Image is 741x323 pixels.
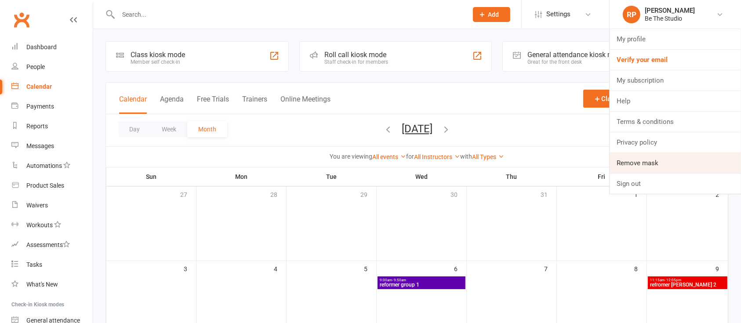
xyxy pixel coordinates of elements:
[26,44,57,51] div: Dashboard
[197,95,229,114] button: Free Trials
[324,51,388,59] div: Roll call kiosk mode
[26,63,45,70] div: People
[414,153,461,160] a: All Instructors
[196,167,287,186] th: Mon
[461,153,472,160] strong: with
[527,51,625,59] div: General attendance kiosk mode
[26,281,58,288] div: What's New
[541,187,556,201] div: 31
[131,59,185,65] div: Member self check-in
[26,103,54,110] div: Payments
[473,7,510,22] button: Add
[119,95,147,114] button: Calendar
[280,95,331,114] button: Online Meetings
[11,215,93,235] a: Workouts
[407,153,414,160] strong: for
[118,121,151,137] button: Day
[379,278,464,282] span: 9:00am
[11,57,93,77] a: People
[373,153,407,160] a: All events
[360,187,376,201] div: 29
[330,153,373,160] strong: You are viewing
[377,167,467,186] th: Wed
[650,278,726,282] span: 11:15am
[379,282,464,287] span: reformer group 1
[160,95,184,114] button: Agenda
[544,261,556,276] div: 7
[610,153,741,173] a: Remove mask
[645,15,695,22] div: Be The Studio
[11,196,93,215] a: Waivers
[26,261,42,268] div: Tasks
[623,6,640,23] div: RP
[11,116,93,136] a: Reports
[392,278,406,282] span: - 9:50am
[467,167,557,186] th: Thu
[26,241,70,248] div: Assessments
[488,11,499,18] span: Add
[180,187,196,201] div: 27
[11,37,93,57] a: Dashboard
[26,182,64,189] div: Product Sales
[26,162,62,169] div: Automations
[287,167,377,186] th: Tue
[11,255,93,275] a: Tasks
[610,91,741,111] a: Help
[610,112,741,132] a: Terms & conditions
[131,51,185,59] div: Class kiosk mode
[11,77,93,97] a: Calendar
[26,202,48,209] div: Waivers
[546,4,570,24] span: Settings
[11,176,93,196] a: Product Sales
[11,136,93,156] a: Messages
[527,59,625,65] div: Great for the front desk
[26,142,54,149] div: Messages
[26,221,53,229] div: Workouts
[11,97,93,116] a: Payments
[610,174,741,194] a: Sign out
[11,156,93,176] a: Automations
[274,261,286,276] div: 4
[557,167,647,186] th: Fri
[364,261,376,276] div: 5
[26,83,52,90] div: Calendar
[11,275,93,294] a: What's New
[583,90,650,108] button: Class / Event
[610,50,741,70] a: Verify your email
[187,121,227,137] button: Month
[454,261,466,276] div: 6
[26,123,48,130] div: Reports
[184,261,196,276] div: 3
[634,261,647,276] div: 8
[665,278,681,282] span: - 12:05pm
[472,153,505,160] a: All Types
[11,9,33,31] a: Clubworx
[106,167,196,186] th: Sun
[610,29,741,49] a: My profile
[650,282,726,287] span: refromer [PERSON_NAME] 2
[610,70,741,91] a: My subscription
[450,187,466,201] div: 30
[151,121,187,137] button: Week
[610,132,741,152] a: Privacy policy
[242,95,267,114] button: Trainers
[716,261,728,276] div: 9
[645,7,695,15] div: [PERSON_NAME]
[402,123,432,135] button: [DATE]
[270,187,286,201] div: 28
[11,235,93,255] a: Assessments
[116,8,461,21] input: Search...
[324,59,388,65] div: Staff check-in for members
